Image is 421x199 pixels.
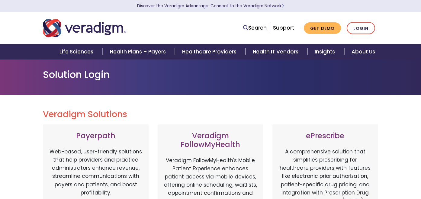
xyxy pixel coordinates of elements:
[304,22,341,34] a: Get Demo
[344,44,382,59] a: About Us
[164,132,257,149] h3: Veradigm FollowMyHealth
[281,3,284,9] span: Learn More
[246,44,307,59] a: Health IT Vendors
[43,18,126,38] img: Veradigm logo
[52,44,102,59] a: Life Sciences
[49,132,143,140] h3: Payerpath
[43,109,378,120] h2: Veradigm Solutions
[137,3,284,9] a: Discover the Veradigm Advantage: Connect to the Veradigm NetworkLearn More
[278,132,372,140] h3: ePrescribe
[103,44,175,59] a: Health Plans + Payers
[347,22,375,34] a: Login
[243,24,267,32] a: Search
[273,24,294,31] a: Support
[43,69,378,80] h1: Solution Login
[307,44,344,59] a: Insights
[175,44,246,59] a: Healthcare Providers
